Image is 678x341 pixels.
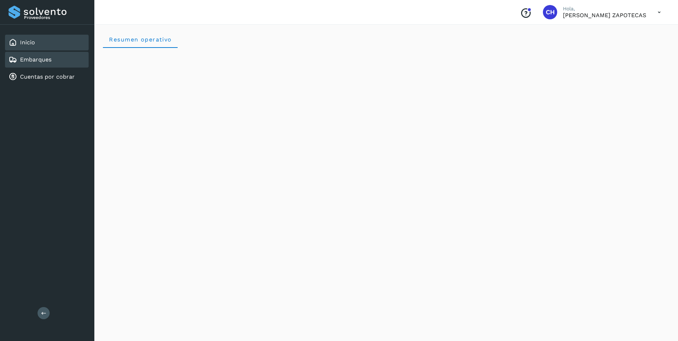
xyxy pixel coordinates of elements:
[5,69,89,85] div: Cuentas por cobrar
[563,12,646,19] p: CELSO HUITZIL ZAPOTECAS
[20,73,75,80] a: Cuentas por cobrar
[109,36,172,43] span: Resumen operativo
[5,35,89,50] div: Inicio
[563,6,646,12] p: Hola,
[20,39,35,46] a: Inicio
[20,56,51,63] a: Embarques
[24,15,86,20] p: Proveedores
[5,52,89,68] div: Embarques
